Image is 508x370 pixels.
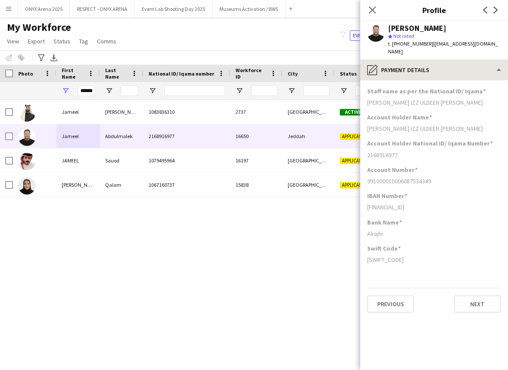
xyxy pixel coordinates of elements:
[18,153,36,170] img: JAMEEL Sauod
[340,182,367,188] span: Applicant
[367,139,493,147] h3: Account Holder National ID/ Iqama Number
[24,36,48,47] a: Export
[105,67,128,80] span: Last Name
[340,133,367,140] span: Applicant
[367,166,418,174] h3: Account Number
[62,67,84,80] span: First Name
[100,100,143,124] div: [PERSON_NAME]
[367,151,501,159] div: 2168916977
[367,177,501,185] div: 991000010006087534349
[100,149,143,172] div: Sauod
[367,256,501,264] div: [SWIFT_CODE]
[230,100,282,124] div: 2737
[367,218,402,226] h3: Bank Name
[149,133,175,139] span: 2168916977
[393,33,414,39] span: Not rated
[360,59,508,80] div: Payment details
[360,4,508,16] h3: Profile
[149,109,175,115] span: 1083836310
[230,149,282,172] div: 16197
[282,100,335,124] div: [GEOGRAPHIC_DATA]
[367,244,401,252] h3: Swift Code
[7,21,71,34] span: My Workforce
[367,230,501,238] div: Alrajhi
[355,86,382,96] input: Status Filter Input
[56,100,100,124] div: Jameel
[388,40,498,55] span: | [EMAIL_ADDRESS][DOMAIN_NAME]
[164,86,225,96] input: National ID/ Iqama number Filter Input
[230,173,282,197] div: 15838
[340,70,357,77] span: Status
[100,124,143,148] div: Abdulmalek
[367,99,501,106] div: [PERSON_NAME] IZZ ULDEEN [PERSON_NAME]
[149,182,175,188] span: 1067160737
[76,36,92,47] a: Tag
[367,203,501,211] div: [FINANCIAL_ID]
[230,124,282,148] div: 16650
[388,40,433,47] span: t. [PHONE_NUMBER]
[93,36,120,47] a: Comms
[367,87,486,95] h3: Staff name as per the National ID/ Iqama
[454,295,501,313] button: Next
[303,86,329,96] input: City Filter Input
[53,37,70,45] span: Status
[149,70,214,77] span: National ID/ Iqama number
[18,70,33,77] span: Photo
[212,0,286,17] button: Museums Activation / BWS
[350,30,393,41] button: Everyone8,630
[340,87,348,95] button: Open Filter Menu
[288,87,296,95] button: Open Filter Menu
[36,53,46,63] app-action-btn: Advanced filters
[79,37,88,45] span: Tag
[282,149,335,172] div: [GEOGRAPHIC_DATA]
[149,157,175,164] span: 1079495964
[100,173,143,197] div: Qalam
[50,36,74,47] a: Status
[56,149,100,172] div: JAMEEL
[62,87,70,95] button: Open Filter Menu
[367,125,501,132] div: [PERSON_NAME] IZZ ULDEEN [PERSON_NAME]
[340,158,367,164] span: Applicant
[149,87,156,95] button: Open Filter Menu
[77,86,95,96] input: First Name Filter Input
[340,109,367,116] span: Active
[236,67,267,80] span: Workforce ID
[56,173,100,197] div: [PERSON_NAME]
[18,177,36,195] img: JAMEELAH Qalam
[7,37,19,45] span: View
[49,53,59,63] app-action-btn: Export XLSX
[367,192,407,200] h3: IBAN Number
[56,124,100,148] div: Jameel
[236,87,243,95] button: Open Filter Menu
[388,24,446,32] div: [PERSON_NAME]
[97,37,116,45] span: Comms
[105,87,113,95] button: Open Filter Menu
[18,0,70,17] button: ONYX Arena 2025
[367,295,414,313] button: Previous
[28,37,45,45] span: Export
[282,173,335,197] div: [GEOGRAPHIC_DATA]
[135,0,212,17] button: Event Lab Shooting Day 2025
[282,124,335,148] div: Jeddah
[3,36,23,47] a: View
[18,104,36,122] img: Jameel Abdullah
[70,0,135,17] button: RESPECT - ONYX ARENA
[288,70,298,77] span: City
[251,86,277,96] input: Workforce ID Filter Input
[367,113,432,121] h3: Account Holder Name
[121,86,138,96] input: Last Name Filter Input
[18,129,36,146] img: Jameel Abdulmalek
